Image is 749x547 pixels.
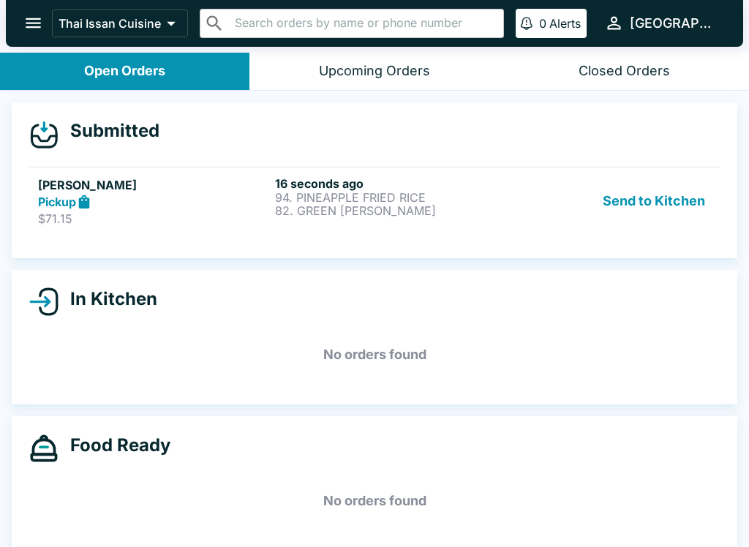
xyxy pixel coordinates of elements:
p: 82. GREEN [PERSON_NAME] [275,204,506,217]
input: Search orders by name or phone number [230,13,497,34]
button: [GEOGRAPHIC_DATA] [598,7,726,39]
p: Thai Issan Cuisine [59,16,161,31]
div: Closed Orders [579,63,670,80]
p: 94. PINEAPPLE FRIED RICE [275,191,506,204]
h6: 16 seconds ago [275,176,506,191]
h4: Food Ready [59,434,170,456]
h5: No orders found [29,475,720,527]
h5: No orders found [29,328,720,381]
h4: Submitted [59,120,159,142]
a: [PERSON_NAME]Pickup$71.1516 seconds ago94. PINEAPPLE FRIED RICE82. GREEN [PERSON_NAME]Send to Kit... [29,167,720,235]
p: $71.15 [38,211,269,226]
div: Open Orders [84,63,165,80]
div: Upcoming Orders [319,63,430,80]
h4: In Kitchen [59,288,157,310]
p: Alerts [549,16,581,31]
h5: [PERSON_NAME] [38,176,269,194]
strong: Pickup [38,195,76,209]
p: 0 [539,16,546,31]
button: open drawer [15,4,52,42]
button: Send to Kitchen [597,176,711,227]
div: [GEOGRAPHIC_DATA] [630,15,720,32]
button: Thai Issan Cuisine [52,10,188,37]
